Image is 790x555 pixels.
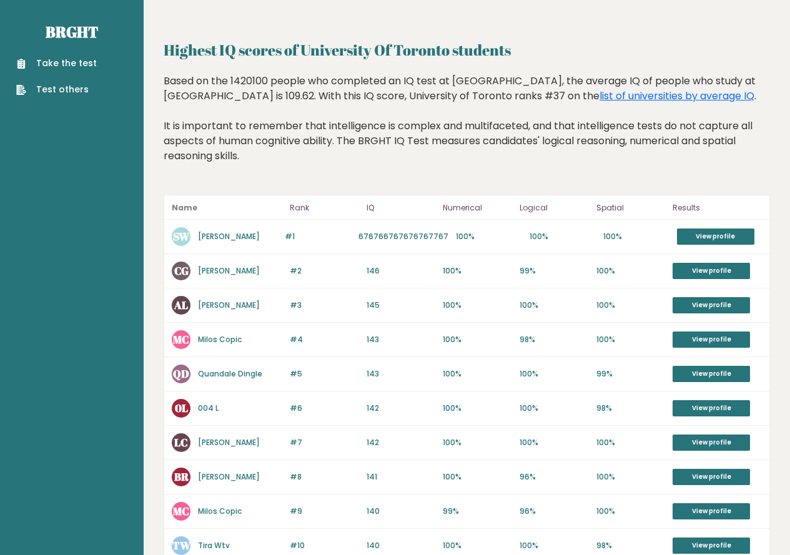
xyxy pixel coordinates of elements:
[673,400,750,416] a: View profile
[673,538,750,554] a: View profile
[456,231,522,242] p: 100%
[16,57,97,70] a: Take the test
[290,437,359,448] p: #7
[443,368,512,380] p: 100%
[175,401,188,415] text: 0L
[164,39,770,61] h2: Highest IQ scores of University Of Toronto students
[367,403,436,414] p: 142
[443,471,512,483] p: 100%
[173,504,189,518] text: MC
[520,403,589,414] p: 100%
[367,368,436,380] p: 143
[173,332,189,346] text: MC
[596,471,666,483] p: 100%
[677,228,754,245] a: View profile
[198,403,219,413] a: 004 L
[596,265,666,277] p: 100%
[198,265,260,276] a: [PERSON_NAME]
[520,506,589,517] p: 96%
[290,368,359,380] p: #5
[174,469,189,484] text: BR
[198,437,260,448] a: [PERSON_NAME]
[367,540,436,551] p: 140
[520,471,589,483] p: 96%
[46,22,98,42] a: Brght
[290,334,359,345] p: #4
[520,334,589,345] p: 98%
[596,403,666,414] p: 98%
[367,265,436,277] p: 146
[596,437,666,448] p: 100%
[367,200,436,215] p: IQ
[198,300,260,310] a: [PERSON_NAME]
[198,334,242,345] a: Milos Copic
[520,437,589,448] p: 100%
[443,506,512,517] p: 99%
[172,538,191,553] text: TW
[367,506,436,517] p: 140
[198,471,260,482] a: [PERSON_NAME]
[673,263,750,279] a: View profile
[198,540,230,551] a: Tira Wtv
[285,231,351,242] p: #1
[367,334,436,345] p: 143
[290,403,359,414] p: #6
[673,297,750,313] a: View profile
[198,368,262,379] a: Quandale Dingle
[596,540,666,551] p: 98%
[443,403,512,414] p: 100%
[603,231,669,242] p: 100%
[173,366,189,381] text: QD
[530,231,596,242] p: 100%
[673,503,750,519] a: View profile
[443,300,512,311] p: 100%
[596,368,666,380] p: 99%
[16,83,97,96] a: Test others
[600,89,754,103] a: list of universities by average IQ
[173,229,190,243] text: SW
[290,300,359,311] p: #3
[443,437,512,448] p: 100%
[520,368,589,380] p: 100%
[443,540,512,551] p: 100%
[358,231,448,242] p: 676766767676767767
[367,300,436,311] p: 145
[520,200,589,215] p: Logical
[367,437,436,448] p: 142
[673,366,750,382] a: View profile
[174,298,188,312] text: AL
[673,200,762,215] p: Results
[198,231,260,242] a: [PERSON_NAME]
[172,202,197,213] b: Name
[520,300,589,311] p: 100%
[290,265,359,277] p: #2
[596,200,666,215] p: Spatial
[198,506,242,516] a: Milos Copic
[164,74,770,182] div: Based on the 1420100 people who completed an IQ test at [GEOGRAPHIC_DATA], the average IQ of peop...
[174,435,188,449] text: LC
[290,200,359,215] p: Rank
[520,265,589,277] p: 99%
[443,334,512,345] p: 100%
[443,265,512,277] p: 100%
[673,435,750,451] a: View profile
[174,263,189,278] text: CG
[673,332,750,348] a: View profile
[596,300,666,311] p: 100%
[290,506,359,517] p: #9
[596,334,666,345] p: 100%
[290,471,359,483] p: #8
[520,540,589,551] p: 100%
[443,200,512,215] p: Numerical
[596,506,666,517] p: 100%
[290,540,359,551] p: #10
[367,471,436,483] p: 141
[673,469,750,485] a: View profile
